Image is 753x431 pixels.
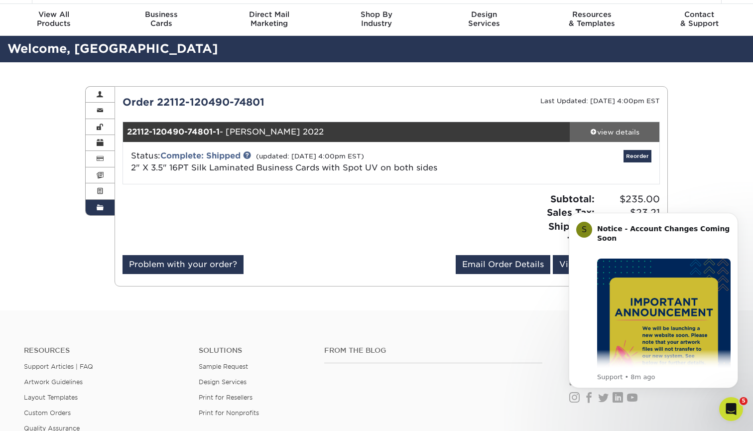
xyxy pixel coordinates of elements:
[131,163,437,172] a: 2" X 3.5" 16PT Silk Laminated Business Cards with Spot UV on both sides
[108,10,215,19] span: Business
[199,394,252,401] a: Print for Resellers
[108,4,215,36] a: BusinessCards
[553,255,622,274] a: View Receipt
[215,10,323,19] span: Direct Mail
[645,10,753,19] span: Contact
[123,122,570,142] div: - [PERSON_NAME] 2022
[199,363,248,370] a: Sample Request
[323,4,430,36] a: Shop ByIndustry
[160,151,241,160] a: Complete: Shipped
[598,192,660,206] span: $235.00
[256,152,364,160] small: (updated: [DATE] 4:00pm EST)
[538,4,645,36] a: Resources& Templates
[324,346,542,355] h4: From the Blog
[124,150,481,174] div: Status:
[115,95,391,110] div: Order 22112-120490-74801
[624,150,651,162] a: Reorder
[24,363,93,370] a: Support Articles | FAQ
[570,122,659,142] a: view details
[538,10,645,19] span: Resources
[323,10,430,19] span: Shop By
[24,394,78,401] a: Layout Templates
[199,409,259,417] a: Print for Nonprofits
[430,10,538,19] span: Design
[323,10,430,28] div: Industry
[24,346,184,355] h4: Resources
[24,378,83,386] a: Artwork Guidelines
[430,10,538,28] div: Services
[548,221,595,232] strong: Shipping:
[740,397,748,405] span: 5
[554,198,753,404] iframe: Intercom notifications message
[719,397,743,421] iframe: Intercom live chat
[199,378,247,386] a: Design Services
[645,4,753,36] a: Contact& Support
[570,127,659,137] div: view details
[430,4,538,36] a: DesignServices
[547,207,595,218] strong: Sales Tax:
[540,97,660,105] small: Last Updated: [DATE] 4:00pm EST
[456,255,550,274] a: Email Order Details
[108,10,215,28] div: Cards
[127,127,220,137] strong: 22112-120490-74801-1
[645,10,753,28] div: & Support
[24,409,71,417] a: Custom Orders
[671,404,753,431] iframe: Google Customer Reviews
[199,346,309,355] h4: Solutions
[123,255,244,274] a: Problem with your order?
[538,10,645,28] div: & Templates
[550,193,595,204] strong: Subtotal:
[215,4,323,36] a: Direct MailMarketing
[215,10,323,28] div: Marketing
